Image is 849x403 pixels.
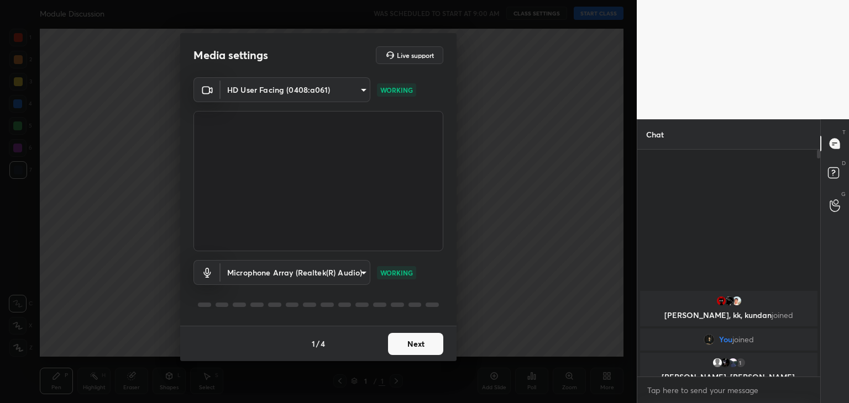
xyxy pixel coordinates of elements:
[731,295,742,306] img: 6d2ac14674b34ab78fc8e3663d66dde8.jpg
[221,77,370,102] div: HD User Facing (0408:a061)
[647,311,811,320] p: [PERSON_NAME], kk, kundan
[732,335,754,344] span: joined
[380,85,413,95] p: WORKING
[716,295,727,306] img: c20e11ef02af41b0980c4cfa8f5f79d9.jpg
[727,357,738,368] img: fc556717db1842db996e75096d6d15d9.jpg
[724,295,735,306] img: 01e7d21724b546629436cd52287b6898.jpg
[637,120,673,149] p: Chat
[316,338,319,349] h4: /
[321,338,325,349] h4: 4
[397,52,434,59] h5: Live support
[735,357,746,368] div: 1
[720,357,731,368] img: 4b9450a7b8b3460c85d8a1959f1f206c.jpg
[772,310,793,320] span: joined
[842,128,846,136] p: T
[388,333,443,355] button: Next
[841,190,846,198] p: G
[312,338,315,349] h4: 1
[637,289,820,377] div: grid
[647,373,811,390] p: [PERSON_NAME], [PERSON_NAME], [PERSON_NAME]
[221,260,370,285] div: HD User Facing (0408:a061)
[712,357,723,368] img: default.png
[193,48,268,62] h2: Media settings
[380,268,413,278] p: WORKING
[704,334,715,345] img: 12c70a12c77b4000a4527c30547478fb.jpg
[842,159,846,167] p: D
[719,335,732,344] span: You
